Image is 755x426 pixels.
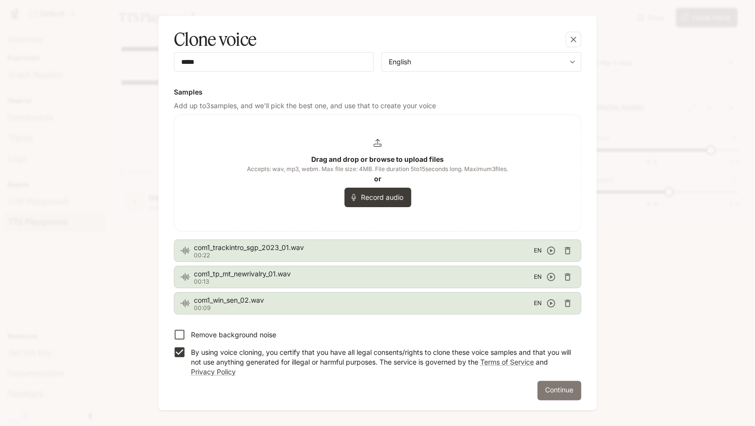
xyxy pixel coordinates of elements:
[311,155,444,163] b: Drag and drop or browse to upload files
[247,164,508,174] span: Accepts: wav, mp3, webm. Max file size: 4MB. File duration 5 to 15 seconds long. Maximum 3 files.
[194,305,534,311] p: 00:09
[174,27,256,52] h5: Clone voice
[537,381,581,400] button: Continue
[174,87,581,97] h6: Samples
[190,368,235,376] a: Privacy Policy
[374,174,381,183] b: or
[382,57,581,67] div: English
[344,188,411,207] button: Record audio
[389,57,565,67] div: English
[190,330,276,340] p: Remove background noise
[534,246,542,255] span: EN
[194,269,534,279] span: com1_tp_mt_newrivalry_01.wav
[194,243,534,252] span: com1_trackintro_sgp_2023_01.wav
[534,272,542,282] span: EN
[190,348,573,377] p: By using voice cloning, you certify that you have all legal consents/rights to clone these voice ...
[194,295,534,305] span: com1_win_sen_02.wav
[194,279,534,285] p: 00:13
[480,358,533,366] a: Terms of Service
[194,252,534,258] p: 00:22
[534,298,542,308] span: EN
[174,101,581,111] p: Add up to 3 samples, and we'll pick the best one, and use that to create your voice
